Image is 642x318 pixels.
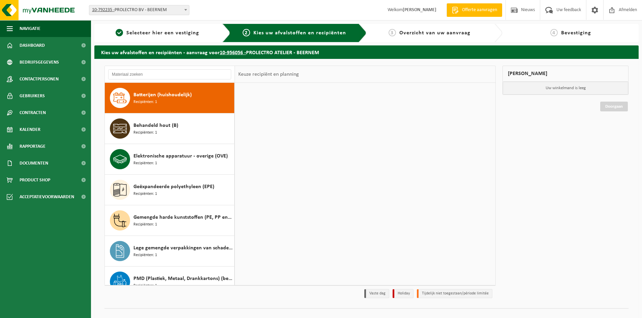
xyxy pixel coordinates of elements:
button: Elektronische apparatuur - overige (OVE) Recipiënten: 1 [105,144,235,175]
p: Uw winkelmand is leeg [503,82,628,95]
tcxspan: Call 10-792235 - via 3CX [92,7,115,12]
span: Recipiënten: 1 [133,130,157,136]
strong: [PERSON_NAME] [403,7,436,12]
li: Vaste dag [364,289,389,298]
span: Recipiënten: 1 [133,221,157,228]
button: Lege gemengde verpakkingen van schadelijke stoffen Recipiënten: 1 [105,236,235,267]
span: Kalender [20,121,40,138]
a: Offerte aanvragen [447,3,502,17]
button: Batterijen (huishoudelijk) Recipiënten: 1 [105,83,235,113]
span: Behandeld hout (B) [133,121,178,130]
span: Dashboard [20,37,45,54]
button: PMD (Plastiek, Metaal, Drankkartons) (bedrijven) Recipiënten: 1 [105,267,235,297]
span: Contactpersonen [20,71,59,87]
button: Gemengde harde kunststoffen (PE, PP en PVC), recycleerbaar (industrieel) Recipiënten: 1 [105,205,235,236]
span: Bevestiging [561,30,591,36]
span: Contracten [20,104,46,121]
div: [PERSON_NAME] [502,66,629,82]
span: Batterijen (huishoudelijk) [133,91,192,99]
input: Materiaal zoeken [108,69,231,79]
button: Geëxpandeerde polyethyleen (EPE) Recipiënten: 1 [105,175,235,205]
button: Behandeld hout (B) Recipiënten: 1 [105,113,235,144]
span: Acceptatievoorwaarden [20,188,74,205]
span: Navigatie [20,20,40,37]
span: Kies uw afvalstoffen en recipiënten [253,30,346,36]
span: PMD (Plastiek, Metaal, Drankkartons) (bedrijven) [133,275,233,283]
span: Recipiënten: 1 [133,160,157,167]
span: Recipiënten: 1 [133,252,157,258]
a: 1Selecteer hier een vestiging [98,29,217,37]
span: Recipiënten: 1 [133,99,157,105]
a: Doorgaan [600,102,628,111]
span: 10-792235 - PROLECTRO BV - BEERNEM [89,5,189,15]
span: 3 [389,29,396,36]
span: Gemengde harde kunststoffen (PE, PP en PVC), recycleerbaar (industrieel) [133,213,233,221]
h2: Kies uw afvalstoffen en recipiënten - aanvraag voor PROLECTRO ATELIER - BEERNEM [94,45,639,59]
span: Gebruikers [20,87,45,104]
span: Rapportage [20,138,45,155]
span: Bedrijfsgegevens [20,54,59,71]
span: 4 [550,29,558,36]
li: Holiday [393,289,414,298]
span: Documenten [20,155,48,172]
span: Product Shop [20,172,50,188]
span: Recipiënten: 1 [133,191,157,197]
span: Overzicht van uw aanvraag [399,30,470,36]
li: Tijdelijk niet toegestaan/période limitée [417,289,492,298]
span: Recipiënten: 1 [133,283,157,289]
span: Geëxpandeerde polyethyleen (EPE) [133,183,214,191]
tcxspan: Call 10-956056 - via 3CX [220,50,246,56]
span: Elektronische apparatuur - overige (OVE) [133,152,228,160]
div: Keuze recipiënt en planning [235,66,302,83]
span: Selecteer hier een vestiging [126,30,199,36]
iframe: chat widget [3,303,113,318]
span: Offerte aanvragen [460,7,499,13]
span: Lege gemengde verpakkingen van schadelijke stoffen [133,244,233,252]
span: 1 [116,29,123,36]
span: 2 [243,29,250,36]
